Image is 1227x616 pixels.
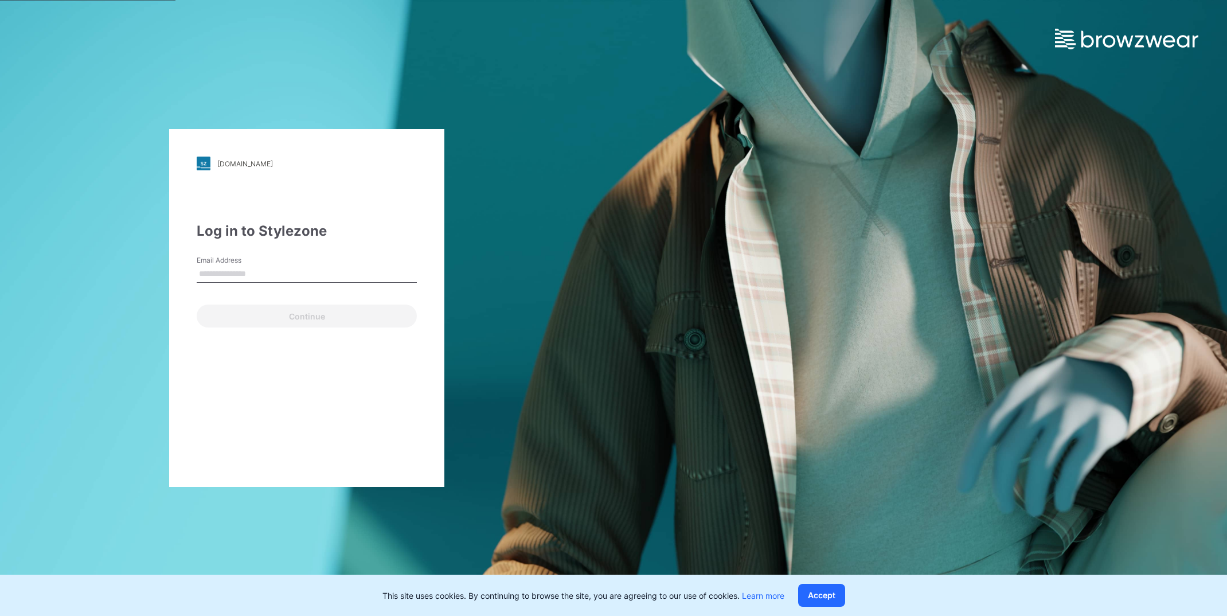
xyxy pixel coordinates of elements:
label: Email Address [197,255,277,266]
a: Learn more [742,591,784,601]
div: [DOMAIN_NAME] [217,159,273,168]
img: browzwear-logo.e42bd6dac1945053ebaf764b6aa21510.svg [1055,29,1198,49]
a: [DOMAIN_NAME] [197,157,417,170]
img: stylezone-logo.562084cfcfab977791bfbf7441f1a819.svg [197,157,210,170]
div: Log in to Stylezone [197,221,417,241]
button: Accept [798,584,845,607]
p: This site uses cookies. By continuing to browse the site, you are agreeing to our use of cookies. [382,590,784,602]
